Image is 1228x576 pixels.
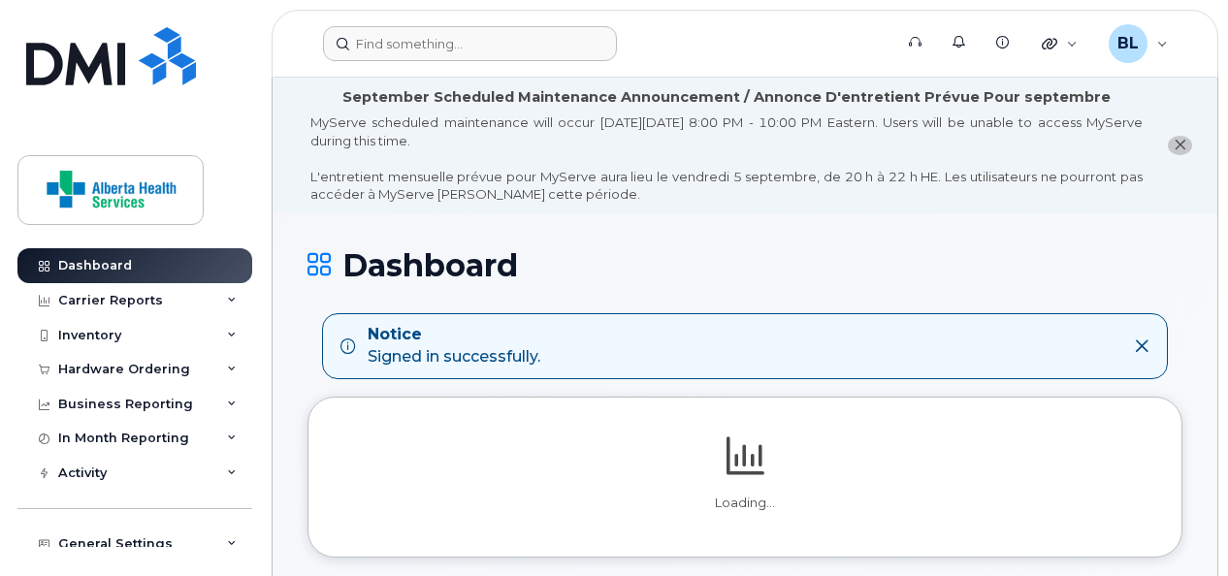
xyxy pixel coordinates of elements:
[310,113,1143,204] div: MyServe scheduled maintenance will occur [DATE][DATE] 8:00 PM - 10:00 PM Eastern. Users will be u...
[368,324,540,368] div: Signed in successfully.
[1168,136,1192,156] button: close notification
[368,324,540,346] strong: Notice
[343,495,1147,512] p: Loading...
[342,87,1111,108] div: September Scheduled Maintenance Announcement / Annonce D'entretient Prévue Pour septembre
[307,248,1182,282] h1: Dashboard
